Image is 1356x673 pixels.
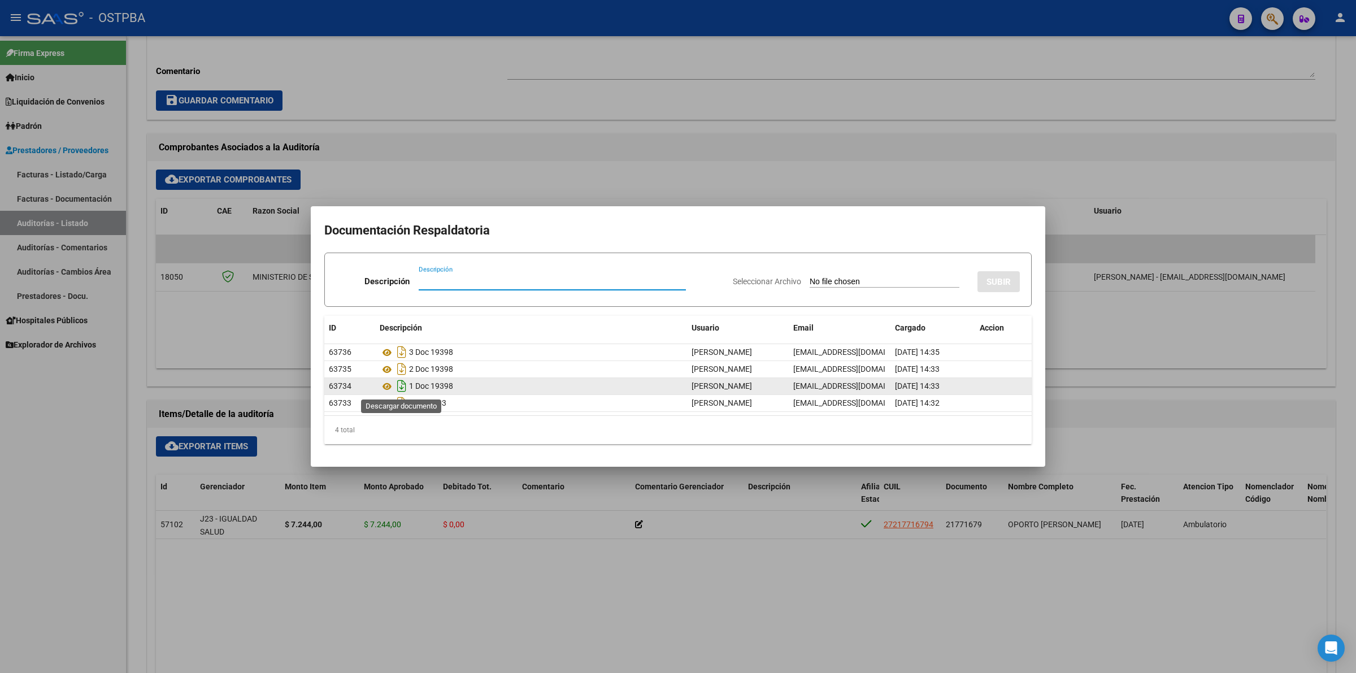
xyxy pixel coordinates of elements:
button: SUBIR [977,271,1020,292]
p: Descripción [364,275,410,288]
span: 63736 [329,348,351,357]
span: 63735 [329,364,351,374]
span: Descripción [380,323,422,332]
span: [DATE] 14:32 [895,398,940,407]
datatable-header-cell: Descripción [375,316,687,340]
datatable-header-cell: Usuario [687,316,789,340]
span: Usuario [692,323,719,332]
span: [EMAIL_ADDRESS][DOMAIN_NAME] [793,398,919,407]
span: [DATE] 14:35 [895,348,940,357]
i: Descargar documento [394,394,409,412]
span: 63733 [329,398,351,407]
span: Seleccionar Archivo [733,277,801,286]
datatable-header-cell: Email [789,316,890,340]
i: Descargar documento [394,360,409,378]
span: [PERSON_NAME] [692,398,752,407]
span: [DATE] 14:33 [895,364,940,374]
div: Open Intercom Messenger [1318,635,1345,662]
span: [EMAIL_ADDRESS][DOMAIN_NAME] [793,364,919,374]
h2: Documentación Respaldatoria [324,220,1032,241]
div: 4 total [324,416,1032,444]
datatable-header-cell: Accion [975,316,1032,340]
i: Descargar documento [394,377,409,395]
span: SUBIR [986,277,1011,287]
span: [EMAIL_ADDRESS][DOMAIN_NAME] [793,348,919,357]
span: Accion [980,323,1004,332]
span: [PERSON_NAME] [692,364,752,374]
datatable-header-cell: Cargado [890,316,975,340]
div: 3 Doc 19398 [380,343,683,361]
span: Cargado [895,323,925,332]
span: [PERSON_NAME] [692,348,752,357]
span: Email [793,323,814,332]
span: 63734 [329,381,351,390]
i: Descargar documento [394,343,409,361]
span: [EMAIL_ADDRESS][DOMAIN_NAME] [793,381,919,390]
div: 2 Doc 19398 [380,360,683,378]
datatable-header-cell: ID [324,316,375,340]
span: [PERSON_NAME] [692,381,752,390]
div: Hr 127163 [380,394,683,412]
span: ID [329,323,336,332]
div: 1 Doc 19398 [380,377,683,395]
span: [DATE] 14:33 [895,381,940,390]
